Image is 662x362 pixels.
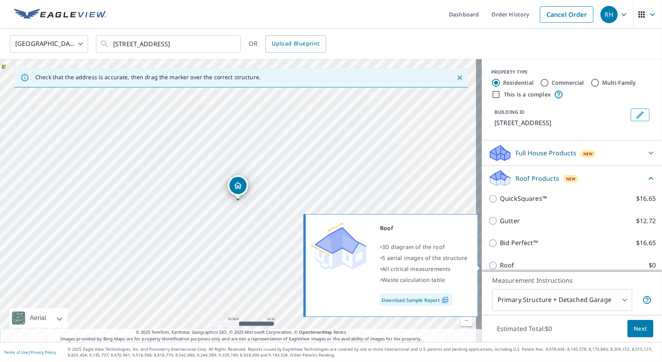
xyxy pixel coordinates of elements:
input: Search by address or latitude-longitude [113,33,225,55]
div: Roof [380,223,468,234]
span: 5 aerial images of the structure [382,254,467,262]
div: Roof ProductsNew [488,169,656,187]
a: Terms [333,329,346,335]
p: | [4,350,56,355]
span: All critical measurements [382,265,451,273]
span: Upload Blueprint [272,39,319,49]
span: Your report will include the primary structure and a detached garage if one exists. [642,295,652,305]
label: Commercial [552,79,584,87]
button: Edit building 1 [631,109,649,121]
img: EV Logo [14,9,106,20]
a: Current Level 20, Zoom Out [461,315,473,326]
a: OpenStreetMap [299,329,332,335]
button: Next [628,320,653,338]
p: [STREET_ADDRESS] [494,118,628,127]
span: Next [634,324,647,334]
p: $16.65 [636,238,656,248]
div: Aerial [9,308,68,328]
span: © 2025 TomTom, Earthstar Geographics SIO, © 2025 Microsoft Corporation, © [136,329,346,336]
p: Estimated Total: $0 [491,320,559,337]
label: Residential [503,79,534,87]
img: Pdf Icon [440,297,451,304]
p: BUILDING ID [494,109,525,115]
div: • [380,242,468,253]
p: Roof Products [516,174,559,183]
div: Dropped pin, building 1, Residential property, 411 S 6th St Dekalb, IL 60115 [228,175,248,200]
p: Gutter [500,216,520,226]
div: • [380,264,468,275]
p: Bid Perfect™ [500,238,538,248]
span: 3D diagram of the roof [382,243,445,251]
div: Aerial [27,308,49,328]
p: Measurement Instructions [492,276,652,285]
p: QuickSquares™ [500,194,547,204]
label: This is a complex [504,91,551,98]
p: $16.65 [636,194,656,204]
p: $0 [649,260,656,270]
a: Download Sample Report [380,293,452,306]
div: • [380,253,468,264]
span: New [583,151,593,157]
a: Terms of Use [4,349,28,355]
div: [GEOGRAPHIC_DATA] [10,33,88,55]
div: • [380,275,468,286]
p: Full House Products [516,148,576,158]
a: Upload Blueprint [265,35,326,53]
p: Roof [500,260,514,270]
p: © 2025 Eagle View Technologies, Inc. and Pictometry International Corp. All Rights Reserved. Repo... [68,346,658,358]
button: Close [455,73,465,83]
a: Cancel Order [540,6,593,23]
div: Full House ProductsNew [488,144,656,162]
label: Multi-Family [602,79,636,87]
div: OR [249,35,326,53]
p: $12.72 [636,216,656,226]
span: Waste calculation table [382,276,445,284]
span: New [566,176,576,182]
div: RH [601,6,618,23]
div: Primary Structure + Detached Garage [492,289,632,311]
div: PROPERTY TYPE [491,69,653,76]
a: Privacy Policy [31,349,56,355]
img: Premium [312,223,366,270]
p: Check that the address is accurate, then drag the marker over the correct structure. [35,74,261,81]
